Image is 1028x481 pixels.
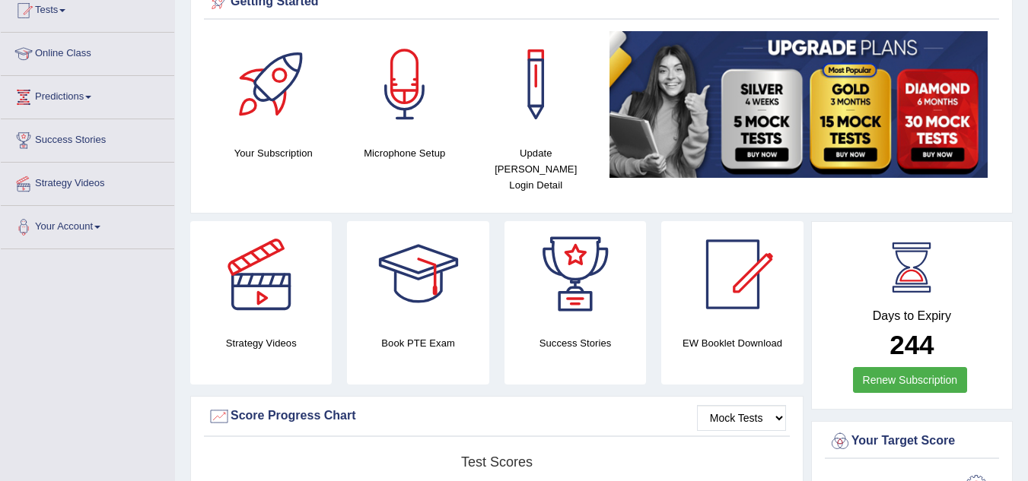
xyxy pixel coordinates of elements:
[609,31,988,178] img: small5.jpg
[661,335,803,351] h4: EW Booklet Download
[1,206,174,244] a: Your Account
[190,335,332,351] h4: Strategy Videos
[1,76,174,114] a: Predictions
[504,335,646,351] h4: Success Stories
[829,309,995,323] h4: Days to Expiry
[853,367,968,393] a: Renew Subscription
[461,454,533,470] tspan: Test scores
[347,145,463,161] h4: Microphone Setup
[1,33,174,71] a: Online Class
[215,145,332,161] h4: Your Subscription
[890,330,934,359] b: 244
[208,405,786,428] div: Score Progress Chart
[1,163,174,201] a: Strategy Videos
[347,335,489,351] h4: Book PTE Exam
[478,145,594,193] h4: Update [PERSON_NAME] Login Detail
[829,430,995,453] div: Your Target Score
[1,119,174,157] a: Success Stories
